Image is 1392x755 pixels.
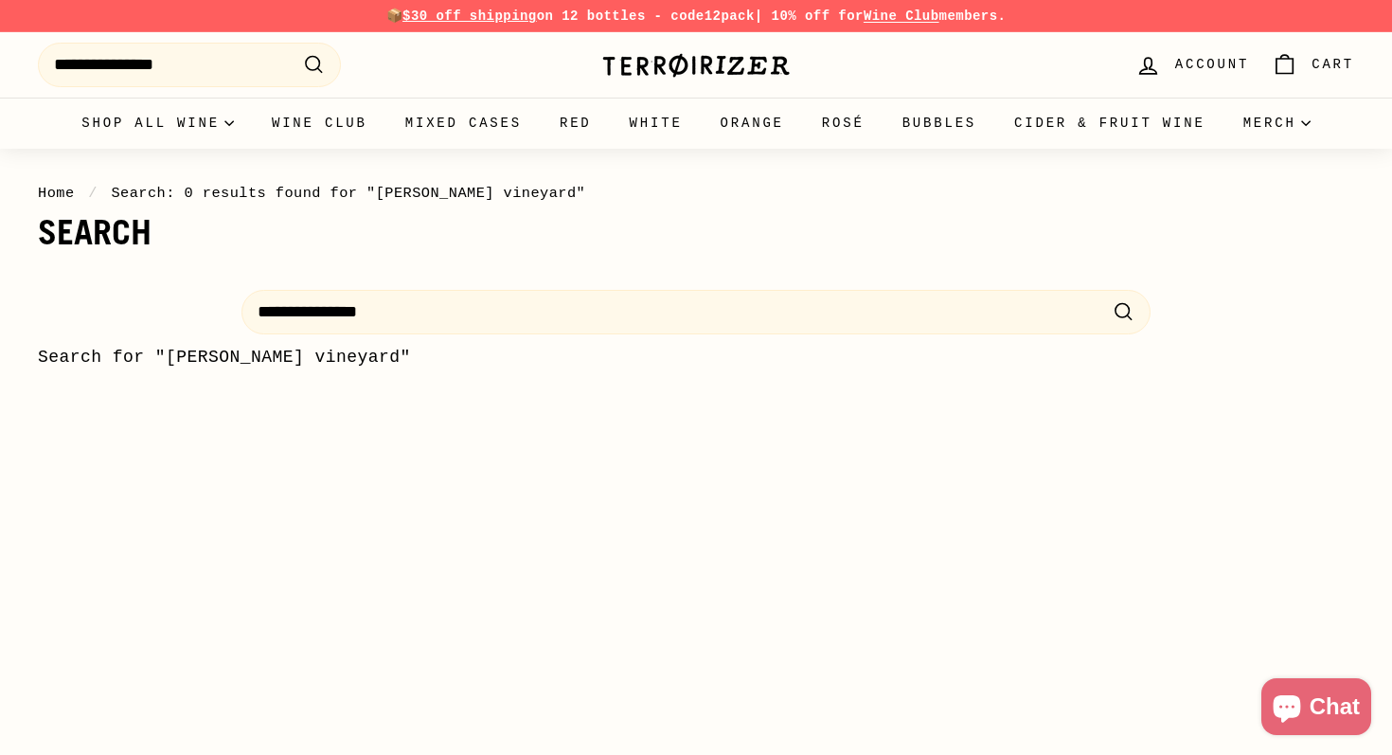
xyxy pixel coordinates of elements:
a: Red [541,98,611,149]
p: 📦 on 12 bottles - code | 10% off for members. [38,6,1354,27]
a: Rosé [803,98,883,149]
a: Mixed Cases [386,98,541,149]
a: Home [38,185,75,202]
a: Cider & Fruit Wine [995,98,1224,149]
strong: 12pack [705,9,755,24]
a: Account [1124,37,1260,93]
summary: Shop all wine [62,98,253,149]
a: White [611,98,702,149]
inbox-online-store-chat: Shopify online store chat [1256,678,1377,740]
a: Orange [702,98,803,149]
nav: breadcrumbs [38,182,1354,205]
span: Account [1175,54,1249,75]
summary: Merch [1224,98,1330,149]
p: Search for "[PERSON_NAME] vineyard" [38,344,1354,371]
a: Wine Club [864,9,939,24]
a: Cart [1260,37,1365,93]
span: Cart [1312,54,1354,75]
a: Wine Club [253,98,386,149]
h1: Search [38,214,1354,252]
span: Search: 0 results found for "[PERSON_NAME] vineyard" [111,185,585,202]
span: / [83,185,102,202]
span: $30 off shipping [402,9,537,24]
a: Bubbles [883,98,995,149]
